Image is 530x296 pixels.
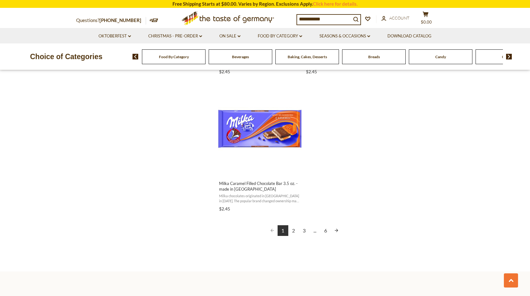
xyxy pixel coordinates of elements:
[387,33,431,40] a: Download Catalog
[219,181,301,192] span: Milka Caramel Filled Chocolate Bar 3.5 oz. - made in [GEOGRAPHIC_DATA]
[258,33,302,40] a: Food By Category
[99,17,141,23] a: [PHONE_NUMBER]
[313,1,358,7] a: Click here for details.
[299,225,310,236] a: 3
[219,225,389,237] div: Pagination
[421,20,432,25] span: $0.00
[148,33,202,40] a: Christmas - PRE-ORDER
[219,33,240,40] a: On Sale
[506,54,512,59] img: next arrow
[278,225,288,236] a: 1
[132,54,138,59] img: previous arrow
[232,54,249,59] a: Beverages
[306,69,317,74] span: $2.45
[218,81,302,214] a: Milka Caramel Filled Chocolate Bar 3.5 oz. - made in Germany
[389,15,409,20] span: Account
[288,54,327,59] a: Baking, Cakes, Desserts
[219,206,230,211] span: $2.45
[218,87,302,170] img: Milka Caramel Filled Chocolate Bar
[99,33,131,40] a: Oktoberfest
[219,69,230,74] span: $2.45
[320,225,331,236] a: 6
[381,15,409,22] a: Account
[159,54,189,59] a: Food By Category
[288,225,299,236] a: 2
[219,193,301,203] span: Milka chocolates originated in [GEOGRAPHIC_DATA] in [DATE]. The popular brand changed ownership m...
[76,16,146,25] p: Questions?
[310,225,320,236] span: ...
[331,225,342,236] a: Next page
[416,11,435,27] button: $0.00
[319,33,370,40] a: Seasons & Occasions
[435,54,446,59] a: Candy
[368,54,380,59] a: Breads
